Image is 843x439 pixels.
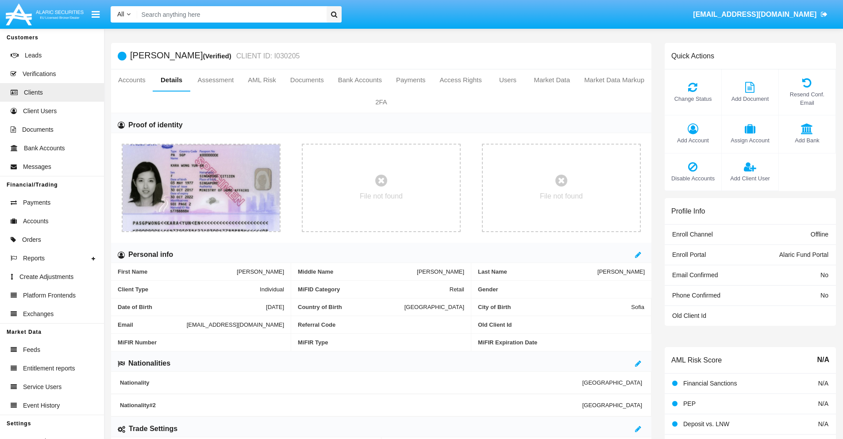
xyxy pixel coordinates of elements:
[187,321,284,328] span: [EMAIL_ADDRESS][DOMAIN_NAME]
[128,359,170,368] h6: Nationalities
[671,207,705,215] h6: Profile Info
[23,291,76,300] span: Platform Frontends
[818,400,828,407] span: N/A
[118,286,260,293] span: Client Type
[478,339,645,346] span: MiFIR Expiration Date
[260,286,284,293] span: Individual
[23,217,49,226] span: Accounts
[489,69,527,91] a: Users
[23,162,51,172] span: Messages
[120,402,582,408] span: Nationality #2
[683,420,729,428] span: Deposit vs. LNW
[811,231,828,238] span: Offline
[203,51,234,61] div: (Verified)
[23,345,40,355] span: Feeds
[118,339,284,346] span: MiFIR Number
[683,400,696,407] span: PEP
[817,355,829,365] span: N/A
[117,11,124,18] span: All
[128,120,183,130] h6: Proof of identity
[582,379,642,386] span: [GEOGRAPHIC_DATA]
[671,52,714,60] h6: Quick Actions
[779,251,828,258] span: Alaric Fund Portal
[597,268,645,275] span: [PERSON_NAME]
[672,251,706,258] span: Enroll Portal
[726,174,774,183] span: Add Client User
[818,420,828,428] span: N/A
[669,174,717,183] span: Disable Accounts
[237,268,284,275] span: [PERSON_NAME]
[23,401,60,410] span: Event History
[478,286,645,293] span: Gender
[417,268,464,275] span: [PERSON_NAME]
[404,304,464,310] span: [GEOGRAPHIC_DATA]
[726,95,774,103] span: Add Document
[23,382,62,392] span: Service Users
[433,69,489,91] a: Access Rights
[783,136,831,145] span: Add Bank
[22,125,54,134] span: Documents
[298,339,464,346] span: MiFIR Type
[820,292,828,299] span: No
[23,254,45,263] span: Reports
[25,51,42,60] span: Leads
[726,136,774,145] span: Assign Account
[527,69,577,91] a: Market Data
[111,69,153,91] a: Accounts
[478,304,631,310] span: City of Birth
[190,69,241,91] a: Assessment
[23,198,50,207] span: Payments
[129,424,177,434] h6: Trade Settings
[577,69,651,91] a: Market Data Markup
[631,304,644,310] span: Sofia
[478,321,644,328] span: Old Client Id
[111,10,137,19] a: All
[298,268,417,275] span: Middle Name
[23,107,57,116] span: Client Users
[818,380,828,387] span: N/A
[118,321,187,328] span: Email
[689,2,832,27] a: [EMAIL_ADDRESS][DOMAIN_NAME]
[118,304,266,310] span: Date of Birth
[298,286,450,293] span: MiFID Category
[153,69,191,91] a: Details
[120,379,582,386] span: Nationality
[669,95,717,103] span: Change Status
[266,304,284,310] span: [DATE]
[672,231,713,238] span: Enroll Channel
[693,11,816,18] span: [EMAIL_ADDRESS][DOMAIN_NAME]
[22,235,41,244] span: Orders
[283,69,331,91] a: Documents
[19,272,73,282] span: Create Adjustments
[478,268,597,275] span: Last Name
[24,88,43,97] span: Clients
[672,312,706,319] span: Old Client Id
[298,321,464,328] span: Referral Code
[137,6,323,23] input: Search
[331,69,389,91] a: Bank Accounts
[783,90,831,107] span: Resend Conf. Email
[128,250,173,260] h6: Personal info
[672,292,720,299] span: Phone Confirmed
[820,271,828,279] span: No
[683,380,737,387] span: Financial Sanctions
[234,53,300,60] small: CLIENT ID: I030205
[24,144,65,153] span: Bank Accounts
[450,286,464,293] span: Retail
[671,356,722,364] h6: AML Risk Score
[389,69,433,91] a: Payments
[298,304,404,310] span: Country of Birth
[23,69,56,79] span: Verifications
[118,268,237,275] span: First Name
[672,271,718,279] span: Email Confirmed
[669,136,717,145] span: Add Account
[241,69,283,91] a: AML Risk
[111,92,651,113] a: 2FA
[130,51,300,61] h5: [PERSON_NAME]
[582,402,642,408] span: [GEOGRAPHIC_DATA]
[4,1,85,27] img: Logo image
[23,309,54,319] span: Exchanges
[23,364,75,373] span: Entitlement reports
